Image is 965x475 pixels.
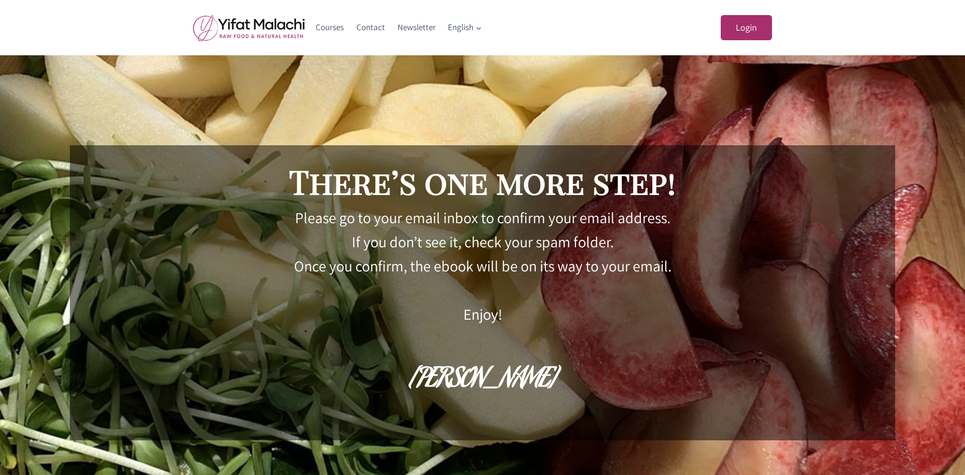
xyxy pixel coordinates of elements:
h2: [PERSON_NAME] [410,362,556,401]
nav: Primary [310,16,489,40]
a: Courses [310,16,350,40]
a: Login [721,15,772,41]
a: English [442,16,489,40]
a: Contact [350,16,392,40]
p: Please go to your email inbox to confirm your email address. If you don’t see it, check your spam... [294,206,671,326]
h2: There’s one more step! [289,157,676,206]
span: English [448,21,482,34]
img: yifat_logo41_en.png [193,15,305,41]
a: Newsletter [391,16,442,40]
